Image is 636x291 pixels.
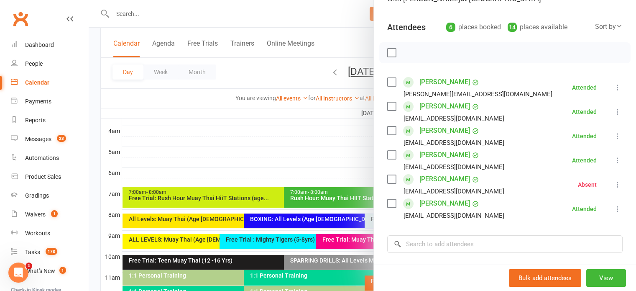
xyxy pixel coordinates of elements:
a: Calendar [11,73,88,92]
div: Attended [572,157,597,163]
div: Messages [25,136,51,142]
div: Dashboard [25,41,54,48]
div: Attendees [387,21,426,33]
a: [PERSON_NAME] [419,148,470,162]
span: 1 [51,210,58,217]
div: Absent [578,182,597,188]
div: Attended [572,85,597,90]
div: Automations [25,155,59,161]
div: [EMAIL_ADDRESS][DOMAIN_NAME] [404,210,504,221]
div: Product Sales [25,173,61,180]
a: Gradings [11,186,88,205]
div: Sort by [595,21,623,32]
div: People [25,60,43,67]
div: Attended [572,206,597,212]
a: [PERSON_NAME] [419,197,470,210]
div: Gradings [25,192,49,199]
a: Clubworx [10,8,31,29]
div: Calendar [25,79,49,86]
a: Messages 23 [11,130,88,149]
div: Workouts [25,230,50,237]
div: [EMAIL_ADDRESS][DOMAIN_NAME] [404,137,504,148]
div: Waivers [25,211,46,218]
a: [PERSON_NAME] [419,100,470,113]
div: places available [508,21,567,33]
a: Reports [11,111,88,130]
a: Workouts [11,224,88,243]
iframe: Intercom live chat [8,263,28,283]
div: 14 [508,23,517,32]
div: [EMAIL_ADDRESS][DOMAIN_NAME] [404,162,504,173]
a: [PERSON_NAME] [419,173,470,186]
div: Attended [572,109,597,115]
a: Automations [11,149,88,167]
span: 1 [26,263,32,269]
a: [PERSON_NAME] [419,75,470,89]
a: Product Sales [11,167,88,186]
a: Waivers 1 [11,205,88,224]
a: What's New1 [11,262,88,281]
div: Payments [25,98,51,105]
a: [PERSON_NAME] [419,124,470,137]
div: 6 [446,23,455,32]
input: Search to add attendees [387,235,623,253]
div: [EMAIL_ADDRESS][DOMAIN_NAME] [404,113,504,124]
div: [PERSON_NAME][EMAIL_ADDRESS][DOMAIN_NAME] [404,89,552,100]
a: Dashboard [11,36,88,54]
div: [EMAIL_ADDRESS][DOMAIN_NAME] [404,186,504,197]
button: Bulk add attendees [509,269,581,287]
span: 23 [57,135,66,142]
button: View [586,269,626,287]
a: Payments [11,92,88,111]
div: Tasks [25,249,40,255]
a: People [11,54,88,73]
div: What's New [25,268,55,274]
div: Reports [25,117,46,124]
a: Tasks 178 [11,243,88,262]
div: Attended [572,133,597,139]
span: 178 [46,248,57,255]
div: places booked [446,21,501,33]
span: 1 [59,267,66,274]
